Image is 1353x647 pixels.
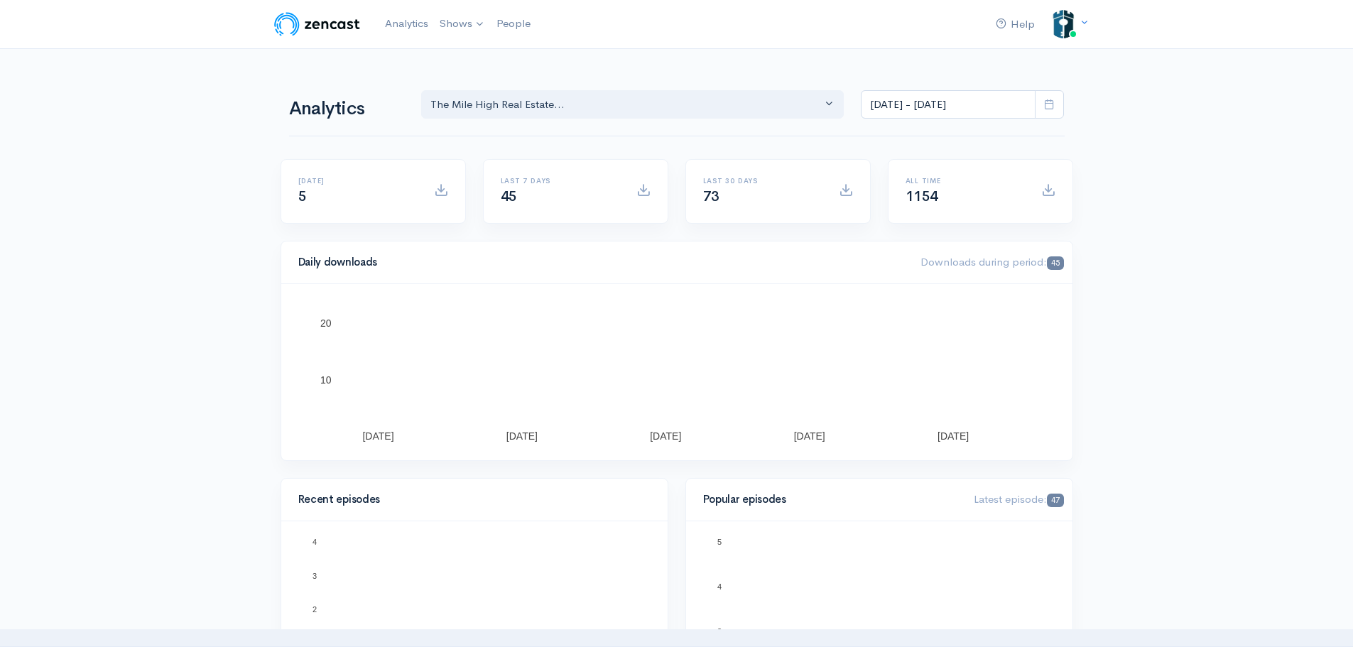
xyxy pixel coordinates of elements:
a: Help [990,9,1040,40]
text: Ep. 34 [808,588,831,597]
h4: Recent episodes [298,494,642,506]
h6: Last 30 days [703,177,822,185]
button: The Mile High Real Estate... [421,90,844,119]
img: ZenCast Logo [272,10,362,38]
a: People [491,9,536,39]
span: 45 [1047,256,1063,270]
span: 1154 [906,187,938,205]
h1: Analytics [289,99,404,119]
svg: A chart. [298,301,1055,443]
h4: Daily downloads [298,256,904,268]
text: 2 [312,605,316,614]
text: 10 [320,374,332,386]
span: Latest episode: [974,492,1063,506]
text: [DATE] [793,430,825,442]
h6: Last 7 days [501,177,619,185]
text: 3 [717,627,721,636]
a: Shows [434,9,491,40]
span: 47 [1047,494,1063,507]
text: [DATE] [506,430,537,442]
h4: Popular episodes [703,494,957,506]
a: Analytics [379,9,434,39]
div: The Mile High Real Estate... [430,97,822,113]
text: 3 [312,571,316,580]
span: Downloads during period: [920,255,1063,268]
h6: All time [906,177,1024,185]
input: analytics date range selector [861,90,1036,119]
text: 4 [717,582,721,591]
span: 45 [501,187,517,205]
text: [DATE] [938,430,969,442]
text: Ep. 11 [523,611,545,619]
h6: [DATE] [298,177,417,185]
text: 4 [312,538,316,546]
text: Ep. 48 [749,543,771,552]
span: 73 [703,187,719,205]
text: [DATE] [362,430,393,442]
img: ... [1049,10,1077,38]
text: 5 [717,538,721,546]
text: 20 [320,317,332,329]
text: [DATE] [650,430,681,442]
span: 5 [298,187,307,205]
